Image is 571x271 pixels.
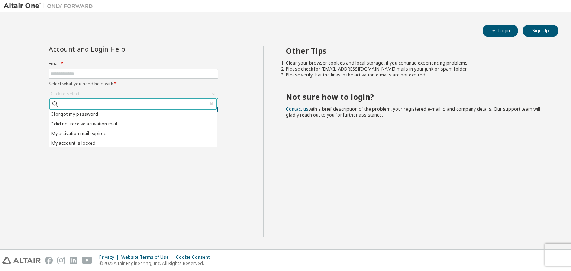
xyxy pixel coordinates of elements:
[99,254,121,260] div: Privacy
[121,254,176,260] div: Website Terms of Use
[286,46,545,56] h2: Other Tips
[51,91,80,97] div: Click to select
[286,66,545,72] li: Please check for [EMAIL_ADDRESS][DOMAIN_NAME] mails in your junk or spam folder.
[99,260,214,267] p: © 2025 Altair Engineering, Inc. All Rights Reserved.
[49,81,218,87] label: Select what you need help with
[286,60,545,66] li: Clear your browser cookies and local storage, if you continue experiencing problems.
[2,257,41,264] img: altair_logo.svg
[57,257,65,264] img: instagram.svg
[45,257,53,264] img: facebook.svg
[286,106,309,112] a: Contact us
[82,257,93,264] img: youtube.svg
[4,2,97,10] img: Altair One
[483,25,518,37] button: Login
[286,106,540,118] span: with a brief description of the problem, your registered e-mail id and company details. Our suppo...
[49,61,218,67] label: Email
[49,46,184,52] div: Account and Login Help
[70,257,77,264] img: linkedin.svg
[49,110,217,119] li: I forgot my password
[49,89,218,98] div: Click to select
[176,254,214,260] div: Cookie Consent
[286,92,545,102] h2: Not sure how to login?
[523,25,558,37] button: Sign Up
[286,72,545,78] li: Please verify that the links in the activation e-mails are not expired.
